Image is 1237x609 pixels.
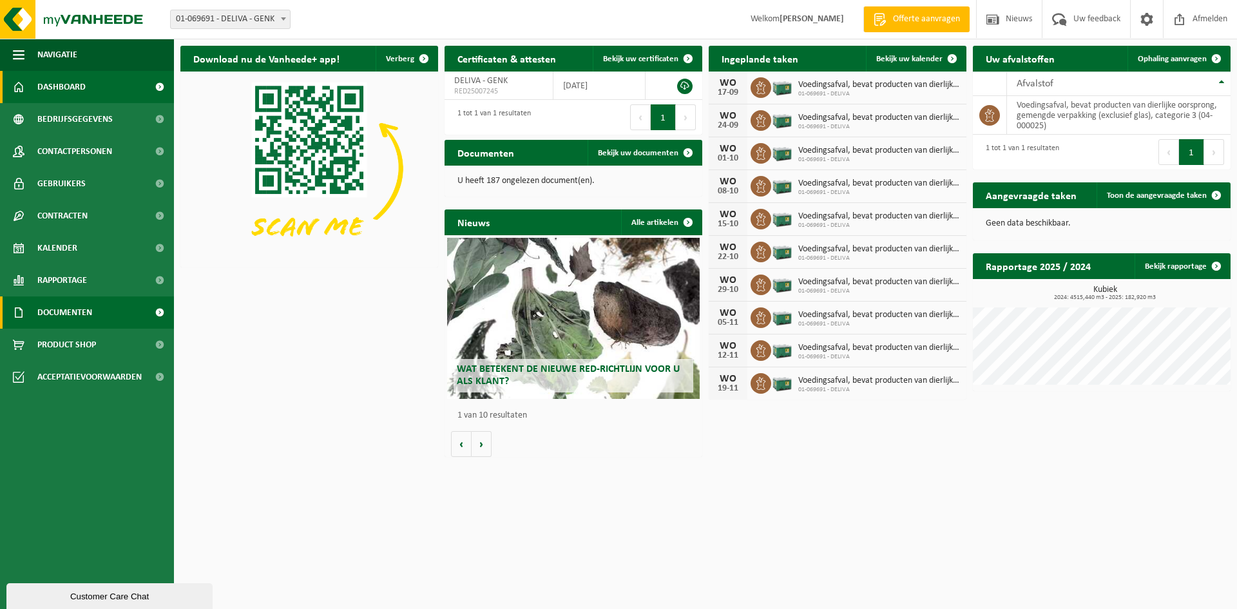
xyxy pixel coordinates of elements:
[876,55,943,63] span: Bekijk uw kalender
[798,343,960,353] span: Voedingsafval, bevat producten van dierlijke oorsprong, gemengde verpakking (exc...
[771,305,793,327] img: PB-LB-0680-HPE-GN-01
[798,123,960,131] span: 01-069691 - DELIVA
[451,431,472,457] button: Vorige
[866,46,965,72] a: Bekijk uw kalender
[445,209,503,235] h2: Nieuws
[715,220,741,229] div: 15-10
[472,431,492,457] button: Volgende
[771,174,793,196] img: PB-LB-0680-HPE-GN-01
[973,253,1104,278] h2: Rapportage 2025 / 2024
[973,46,1068,71] h2: Uw afvalstoffen
[890,13,963,26] span: Offerte aanvragen
[6,581,215,609] iframe: chat widget
[979,295,1231,301] span: 2024: 4515,440 m3 - 2025: 182,920 m3
[376,46,437,72] button: Verberg
[715,78,741,88] div: WO
[1204,139,1224,165] button: Next
[451,103,531,131] div: 1 tot 1 van 1 resultaten
[715,253,741,262] div: 22-10
[630,104,651,130] button: Previous
[798,310,960,320] span: Voedingsafval, bevat producten van dierlijke oorsprong, gemengde verpakking (exc...
[798,179,960,189] span: Voedingsafval, bevat producten van dierlijke oorsprong, gemengde verpakking (exc...
[457,364,680,387] span: Wat betekent de nieuwe RED-richtlijn voor u als klant?
[715,308,741,318] div: WO
[715,111,741,121] div: WO
[588,140,701,166] a: Bekijk uw documenten
[715,318,741,327] div: 05-11
[651,104,676,130] button: 1
[598,149,678,157] span: Bekijk uw documenten
[798,156,960,164] span: 01-069691 - DELIVA
[771,75,793,97] img: PB-LB-0680-HPE-GN-01
[37,39,77,71] span: Navigatie
[715,209,741,220] div: WO
[37,135,112,168] span: Contactpersonen
[798,353,960,361] span: 01-069691 - DELIVA
[715,88,741,97] div: 17-09
[798,211,960,222] span: Voedingsafval, bevat producten van dierlijke oorsprong, gemengde verpakking (exc...
[1138,55,1207,63] span: Ophaling aanvragen
[798,113,960,123] span: Voedingsafval, bevat producten van dierlijke oorsprong, gemengde verpakking (exc...
[715,121,741,130] div: 24-09
[798,80,960,90] span: Voedingsafval, bevat producten van dierlijke oorsprong, gemengde verpakking (exc...
[715,154,741,163] div: 01-10
[798,320,960,328] span: 01-069691 - DELIVA
[553,72,646,100] td: [DATE]
[37,71,86,103] span: Dashboard
[1179,139,1204,165] button: 1
[715,341,741,351] div: WO
[37,296,92,329] span: Documenten
[1158,139,1179,165] button: Previous
[771,207,793,229] img: PB-LB-0680-HPE-GN-01
[715,285,741,295] div: 29-10
[37,168,86,200] span: Gebruikers
[715,351,741,360] div: 12-11
[454,86,543,97] span: RED25007245
[593,46,701,72] a: Bekijk uw certificaten
[170,10,291,29] span: 01-069691 - DELIVA - GENK
[37,361,142,393] span: Acceptatievoorwaarden
[863,6,970,32] a: Offerte aanvragen
[798,189,960,197] span: 01-069691 - DELIVA
[798,386,960,394] span: 01-069691 - DELIVA
[457,177,689,186] p: U heeft 187 ongelezen document(en).
[798,277,960,287] span: Voedingsafval, bevat producten van dierlijke oorsprong, gemengde verpakking (exc...
[771,371,793,393] img: PB-LB-0680-HPE-GN-01
[1097,182,1229,208] a: Toon de aangevraagde taken
[676,104,696,130] button: Next
[454,76,508,86] span: DELIVA - GENK
[445,46,569,71] h2: Certificaten & attesten
[180,46,352,71] h2: Download nu de Vanheede+ app!
[37,264,87,296] span: Rapportage
[1127,46,1229,72] a: Ophaling aanvragen
[621,209,701,235] a: Alle artikelen
[798,287,960,295] span: 01-069691 - DELIVA
[798,222,960,229] span: 01-069691 - DELIVA
[1007,96,1231,135] td: voedingsafval, bevat producten van dierlijke oorsprong, gemengde verpakking (exclusief glas), cat...
[979,138,1059,166] div: 1 tot 1 van 1 resultaten
[1135,253,1229,279] a: Bekijk rapportage
[715,177,741,187] div: WO
[37,232,77,264] span: Kalender
[37,200,88,232] span: Contracten
[180,72,438,265] img: Download de VHEPlus App
[715,144,741,154] div: WO
[798,255,960,262] span: 01-069691 - DELIVA
[979,285,1231,301] h3: Kubiek
[171,10,290,28] span: 01-069691 - DELIVA - GENK
[447,238,700,399] a: Wat betekent de nieuwe RED-richtlijn voor u als klant?
[709,46,811,71] h2: Ingeplande taken
[798,376,960,386] span: Voedingsafval, bevat producten van dierlijke oorsprong, gemengde verpakking (exc...
[986,219,1218,228] p: Geen data beschikbaar.
[715,374,741,384] div: WO
[771,273,793,295] img: PB-LB-0680-HPE-GN-01
[457,411,696,420] p: 1 van 10 resultaten
[445,140,527,165] h2: Documenten
[1107,191,1207,200] span: Toon de aangevraagde taken
[771,141,793,163] img: PB-LB-0680-HPE-GN-01
[715,187,741,196] div: 08-10
[780,14,844,24] strong: [PERSON_NAME]
[715,275,741,285] div: WO
[771,108,793,130] img: PB-LB-0680-HPE-GN-01
[715,384,741,393] div: 19-11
